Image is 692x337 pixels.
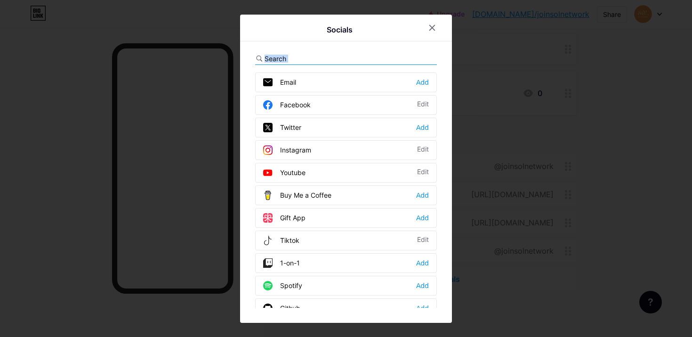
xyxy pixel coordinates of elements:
[416,304,429,313] div: Add
[416,191,429,200] div: Add
[263,281,302,290] div: Spotify
[265,54,369,64] input: Search
[416,281,429,290] div: Add
[327,24,353,35] div: Socials
[417,168,429,177] div: Edit
[416,258,429,268] div: Add
[416,78,429,87] div: Add
[263,191,331,200] div: Buy Me a Coffee
[263,123,301,132] div: Twitter
[416,213,429,223] div: Add
[417,100,429,110] div: Edit
[417,236,429,245] div: Edit
[263,213,306,223] div: Gift App
[263,145,311,155] div: Instagram
[416,123,429,132] div: Add
[263,236,299,245] div: Tiktok
[417,145,429,155] div: Edit
[263,100,311,110] div: Facebook
[263,78,296,87] div: Email
[263,168,306,177] div: Youtube
[263,304,300,313] div: Github
[263,258,300,268] div: 1-on-1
